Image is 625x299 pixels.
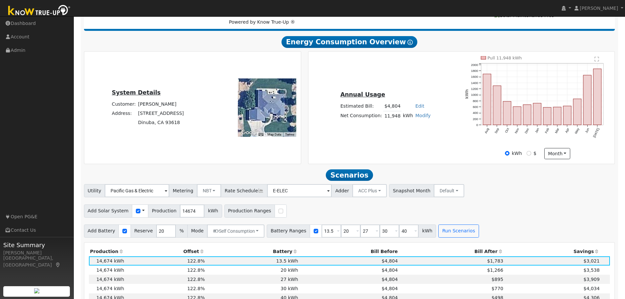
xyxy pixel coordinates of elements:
[399,247,505,256] th: Bill After
[503,101,511,125] rect: onclick=""
[340,91,385,98] u: Annual Usage
[206,275,299,284] td: 27 kWh
[148,204,180,218] span: Production
[339,111,383,120] td: Net Consumption:
[580,6,618,11] span: [PERSON_NAME]
[176,224,187,238] span: %
[534,127,540,134] text: Jan
[491,277,503,282] span: $895
[206,266,299,275] td: 20 kWh
[299,247,399,256] th: Bill Before
[514,127,520,134] text: Nov
[533,150,536,157] label: $
[206,247,299,256] th: Battery
[267,132,281,137] button: Map Data
[207,224,264,238] button: Self Consumption
[465,89,469,99] text: kWh
[84,224,119,238] span: Add Battery
[533,103,541,125] rect: onclick=""
[3,241,70,249] span: Site Summary
[383,102,402,111] td: $4,804
[352,184,387,197] button: ACC Plus
[585,127,590,134] text: Jun
[383,111,402,120] td: 11,948
[544,127,550,134] text: Feb
[169,184,197,197] span: Metering
[402,111,414,120] td: kWh
[471,63,478,67] text: 2000
[488,55,522,60] text: Pull 11,948 kWh
[240,128,261,137] a: Open this area in Google Maps (opens a new window)
[524,127,530,134] text: Dec
[523,105,531,125] rect: onclick=""
[89,256,125,266] td: 14,674 kWh
[554,127,560,134] text: Mar
[415,113,431,118] a: Modify
[434,184,464,197] button: Default
[382,258,398,264] span: $4,804
[3,249,70,256] div: [PERSON_NAME]
[583,75,591,125] rect: onclick=""
[5,4,74,18] img: Know True-Up
[484,127,490,134] text: Aug
[473,99,478,103] text: 800
[583,258,599,264] span: $3,021
[493,86,501,125] rect: onclick=""
[89,247,125,256] th: Production
[544,148,570,159] button: month
[583,277,599,282] span: $3,909
[573,249,594,254] span: Savings
[281,36,417,48] span: Energy Consumption Overview
[543,107,551,125] rect: onclick=""
[512,150,522,157] label: kWh
[595,56,599,62] text: 
[471,75,478,78] text: 1600
[259,132,263,137] button: Keyboard shortcuts
[137,99,185,109] td: [PERSON_NAME]
[84,204,133,218] span: Add Solar System
[389,184,434,197] span: Snapshot Month
[553,107,561,125] rect: onclick=""
[187,286,205,291] span: 122.8%
[471,69,478,73] text: 1800
[112,89,161,96] u: System Details
[565,127,570,134] text: Apr
[111,109,137,118] td: Address:
[476,123,478,127] text: 0
[137,109,185,118] td: [STREET_ADDRESS]
[187,277,205,282] span: 122.8%
[197,184,221,197] button: NBT
[382,267,398,273] span: $4,804
[382,277,398,282] span: $4,804
[418,224,436,238] span: kWh
[513,107,521,125] rect: onclick=""
[339,102,383,111] td: Estimated Bill:
[593,127,600,138] text: [DATE]
[504,127,510,134] text: Oct
[594,69,601,125] rect: onclick=""
[491,286,503,291] span: $770
[206,256,299,266] td: 13.5 kWh
[221,184,267,197] span: Rate Schedule
[471,81,478,85] text: 1400
[267,184,332,197] input: Select a Rate Schedule
[487,258,503,264] span: $1,783
[583,267,599,273] span: $3,538
[574,127,580,135] text: May
[438,224,479,238] button: Run Scenarios
[187,267,205,273] span: 122.8%
[326,169,373,181] span: Scenarios
[267,224,310,238] span: Battery Ranges
[224,204,275,218] span: Production Ranges
[471,87,478,91] text: 1200
[131,224,157,238] span: Reserve
[285,133,294,136] a: Terms (opens in new tab)
[473,105,478,109] text: 600
[473,111,478,115] text: 400
[187,258,205,264] span: 122.8%
[34,288,39,293] img: retrieve
[187,224,207,238] span: Mode
[487,267,503,273] span: $1,266
[111,99,137,109] td: Customer:
[137,118,185,127] td: Dinuba, CA 93618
